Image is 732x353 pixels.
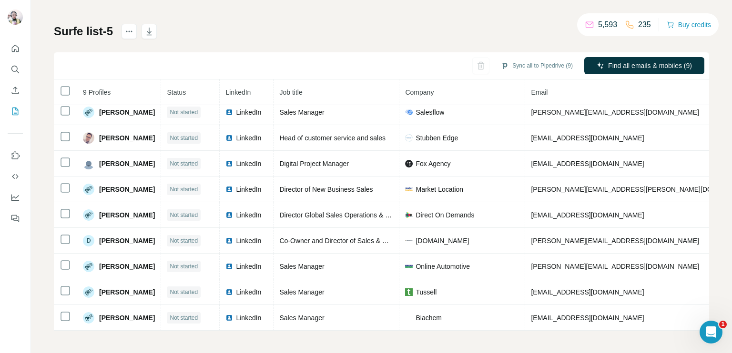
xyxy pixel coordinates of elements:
span: [EMAIL_ADDRESS][DOMAIN_NAME] [531,314,644,322]
img: Avatar [83,312,94,324]
span: Digital Project Manager [279,160,349,167]
span: Market Location [416,185,463,194]
img: LinkedIn logo [225,237,233,245]
span: Not started [170,159,198,168]
img: Avatar [8,10,23,25]
span: 9 Profiles [83,88,111,96]
img: company-logo [405,240,413,241]
img: company-logo [405,211,413,219]
span: [DOMAIN_NAME] [416,236,469,245]
span: [PERSON_NAME] [99,287,155,297]
img: company-logo [405,314,413,322]
span: [EMAIL_ADDRESS][DOMAIN_NAME] [531,288,644,296]
span: Not started [170,211,198,219]
span: [PERSON_NAME] [99,313,155,323]
img: LinkedIn logo [225,263,233,270]
img: company-logo [405,186,413,193]
span: Sales Manager [279,263,324,270]
img: LinkedIn logo [225,211,233,219]
span: Co-Owner and Director of Sales & Marketing at [GEOGRAPHIC_DATA] Radiators [279,237,520,245]
span: [PERSON_NAME] [99,133,155,143]
span: Fox Agency [416,159,450,168]
img: Avatar [83,261,94,272]
span: Direct On Demands [416,210,474,220]
img: Avatar [83,184,94,195]
span: Salesflow [416,108,444,117]
span: Biachem [416,313,441,323]
button: Buy credits [667,18,711,31]
span: [EMAIL_ADDRESS][DOMAIN_NAME] [531,134,644,142]
span: Sales Manager [279,108,324,116]
span: Job title [279,88,302,96]
span: LinkedIn [236,185,261,194]
span: Head of customer service and sales [279,134,386,142]
span: Sales Manager [279,314,324,322]
button: Use Surfe on LinkedIn [8,147,23,164]
span: Not started [170,134,198,142]
img: LinkedIn logo [225,160,233,167]
span: [PERSON_NAME] [99,262,155,271]
span: LinkedIn [225,88,251,96]
span: Not started [170,314,198,322]
span: LinkedIn [236,210,261,220]
img: LinkedIn logo [225,288,233,296]
span: Find all emails & mobiles (9) [608,61,692,70]
span: [EMAIL_ADDRESS][DOMAIN_NAME] [531,211,644,219]
img: Avatar [83,286,94,298]
iframe: Intercom live chat [700,321,722,343]
span: Tussell [416,287,437,297]
span: Sales Manager [279,288,324,296]
span: Director of New Business Sales [279,186,373,193]
span: [PERSON_NAME] [99,210,155,220]
span: Online Automotive [416,262,470,271]
span: LinkedIn [236,108,261,117]
h1: Surfe list-5 [54,24,113,39]
button: My lists [8,103,23,120]
button: Search [8,61,23,78]
button: actions [122,24,137,39]
img: Avatar [83,132,94,144]
img: company-logo [405,263,413,270]
button: Quick start [8,40,23,57]
img: Avatar [83,107,94,118]
span: LinkedIn [236,133,261,143]
span: [PERSON_NAME] [99,236,155,245]
span: Company [405,88,434,96]
img: company-logo [405,160,413,167]
span: LinkedIn [236,159,261,168]
img: company-logo [405,108,413,116]
span: Status [167,88,186,96]
img: LinkedIn logo [225,186,233,193]
span: LinkedIn [236,287,261,297]
button: Use Surfe API [8,168,23,185]
div: D [83,235,94,246]
span: Director Global Sales Operations & General Manager [279,211,437,219]
span: LinkedIn [236,262,261,271]
img: LinkedIn logo [225,134,233,142]
img: Avatar [83,209,94,221]
img: Avatar [83,158,94,169]
button: Feedback [8,210,23,227]
span: LinkedIn [236,313,261,323]
span: [PERSON_NAME][EMAIL_ADDRESS][DOMAIN_NAME] [531,108,699,116]
span: 1 [719,321,727,328]
span: Not started [170,262,198,271]
span: Not started [170,108,198,117]
span: [EMAIL_ADDRESS][DOMAIN_NAME] [531,160,644,167]
span: [PERSON_NAME] [99,185,155,194]
img: company-logo [405,288,413,296]
img: LinkedIn logo [225,314,233,322]
button: Dashboard [8,189,23,206]
p: 235 [638,19,651,30]
button: Enrich CSV [8,82,23,99]
img: company-logo [405,134,413,142]
span: Stubben Edge [416,133,458,143]
span: LinkedIn [236,236,261,245]
span: [PERSON_NAME][EMAIL_ADDRESS][DOMAIN_NAME] [531,263,699,270]
p: 5,593 [598,19,617,30]
button: Sync all to Pipedrive (9) [494,59,579,73]
img: LinkedIn logo [225,108,233,116]
button: Find all emails & mobiles (9) [584,57,704,74]
span: [PERSON_NAME][EMAIL_ADDRESS][DOMAIN_NAME] [531,237,699,245]
span: Not started [170,288,198,296]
